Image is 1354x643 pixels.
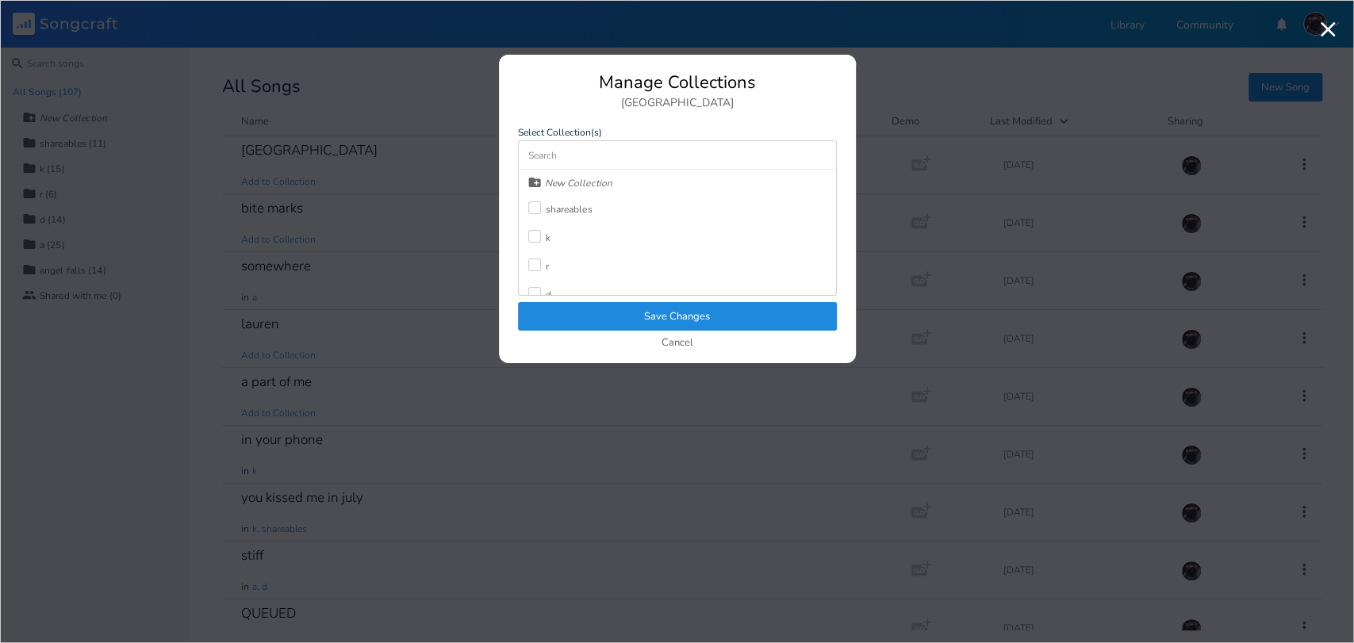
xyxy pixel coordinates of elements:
[518,302,837,331] button: Save Changes
[546,262,549,271] div: r
[518,98,837,109] div: [GEOGRAPHIC_DATA]
[546,205,593,214] div: shareables
[519,141,836,170] input: Search
[518,128,837,137] label: Select Collection(s)
[546,290,551,300] div: d
[545,178,612,188] div: New Collection
[662,337,693,350] button: Cancel
[546,233,550,243] div: k
[518,74,837,91] div: Manage Collections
